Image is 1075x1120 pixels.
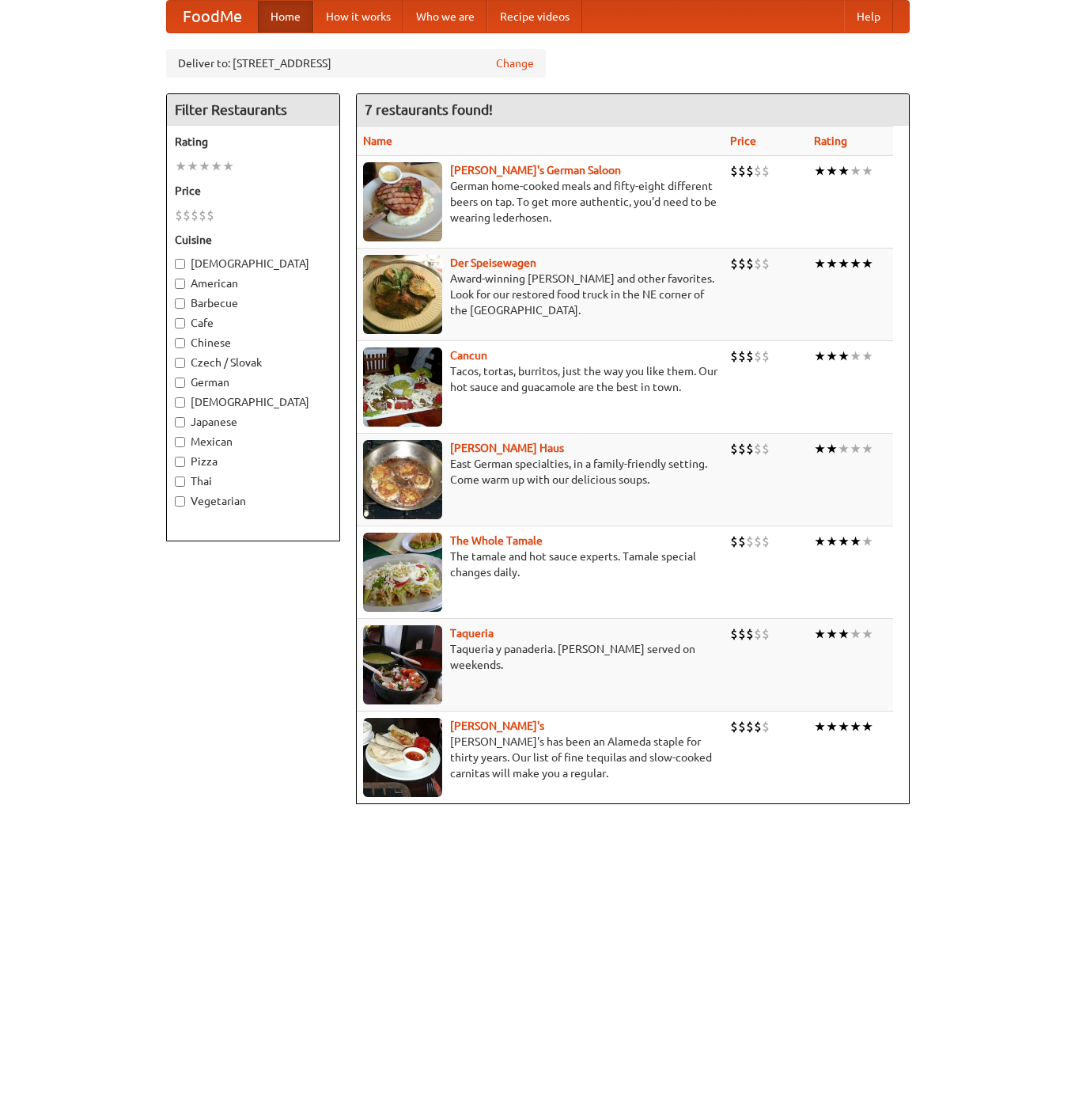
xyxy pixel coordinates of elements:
[175,414,331,430] label: Japanese
[730,255,738,272] li: $
[814,347,826,365] li: ★
[762,162,770,180] li: $
[365,102,493,117] ng-pluralize: 7 restaurants found!
[861,347,873,365] li: ★
[222,158,234,175] li: ★
[363,734,717,781] p: [PERSON_NAME]'s has been an Alameda staple for thirty years. Our list of fine tequilas and slow-c...
[838,533,850,550] li: ★
[730,625,738,643] li: $
[826,625,838,643] li: ★
[814,255,826,272] li: ★
[175,259,185,269] input: [DEMOGRAPHIC_DATA]
[861,718,873,735] li: ★
[363,718,442,797] img: pedros.jpg
[363,440,442,519] img: kohlhaus.jpg
[738,718,746,735] li: $
[175,338,185,348] input: Chinese
[838,347,850,365] li: ★
[487,1,582,32] a: Recipe videos
[826,162,838,180] li: ★
[746,718,754,735] li: $
[738,162,746,180] li: $
[450,256,536,269] a: Der Speisewagen
[206,207,214,224] li: $
[838,718,850,735] li: ★
[199,207,206,224] li: $
[175,256,331,271] label: [DEMOGRAPHIC_DATA]
[754,533,762,550] li: $
[175,207,183,224] li: $
[861,162,873,180] li: ★
[187,158,199,175] li: ★
[838,255,850,272] li: ★
[175,378,185,388] input: German
[754,440,762,457] li: $
[363,549,717,580] p: The tamale and hot sauce experts. Tamale special changes daily.
[175,295,331,311] label: Barbecue
[738,533,746,550] li: $
[183,207,191,224] li: $
[175,374,331,390] label: German
[762,347,770,365] li: $
[175,275,331,291] label: American
[450,627,494,640] a: Taqueria
[850,255,861,272] li: ★
[363,456,717,488] p: East German specialties, in a family-friendly setting. Come warm up with our delicious soups.
[175,454,331,469] label: Pizza
[450,442,564,454] a: [PERSON_NAME] Haus
[850,625,861,643] li: ★
[730,347,738,365] li: $
[175,318,185,328] input: Cafe
[199,158,210,175] li: ★
[175,298,185,309] input: Barbecue
[738,347,746,365] li: $
[754,347,762,365] li: $
[861,255,873,272] li: ★
[762,440,770,457] li: $
[814,718,826,735] li: ★
[746,625,754,643] li: $
[746,533,754,550] li: $
[861,440,873,457] li: ★
[738,255,746,272] li: $
[738,625,746,643] li: $
[175,397,185,408] input: [DEMOGRAPHIC_DATA]
[450,534,543,547] a: The Whole Tamale
[450,349,487,362] b: Cancun
[746,440,754,457] li: $
[762,533,770,550] li: $
[746,162,754,180] li: $
[175,232,331,248] h5: Cuisine
[450,164,621,177] b: [PERSON_NAME]'s German Saloon
[814,625,826,643] li: ★
[762,625,770,643] li: $
[861,625,873,643] li: ★
[175,476,185,487] input: Thai
[826,347,838,365] li: ★
[826,440,838,457] li: ★
[838,440,850,457] li: ★
[730,162,738,180] li: $
[496,55,534,71] a: Change
[175,355,331,370] label: Czech / Slovak
[167,94,339,126] h4: Filter Restaurants
[762,718,770,735] li: $
[844,1,893,32] a: Help
[175,279,185,289] input: American
[826,718,838,735] li: ★
[175,394,331,410] label: [DEMOGRAPHIC_DATA]
[175,183,331,199] h5: Price
[814,162,826,180] li: ★
[746,255,754,272] li: $
[746,347,754,365] li: $
[363,271,717,318] p: Award-winning [PERSON_NAME] and other favorites. Look for our restored food truck in the NE corne...
[826,533,838,550] li: ★
[850,162,861,180] li: ★
[861,533,873,550] li: ★
[850,533,861,550] li: ★
[754,718,762,735] li: $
